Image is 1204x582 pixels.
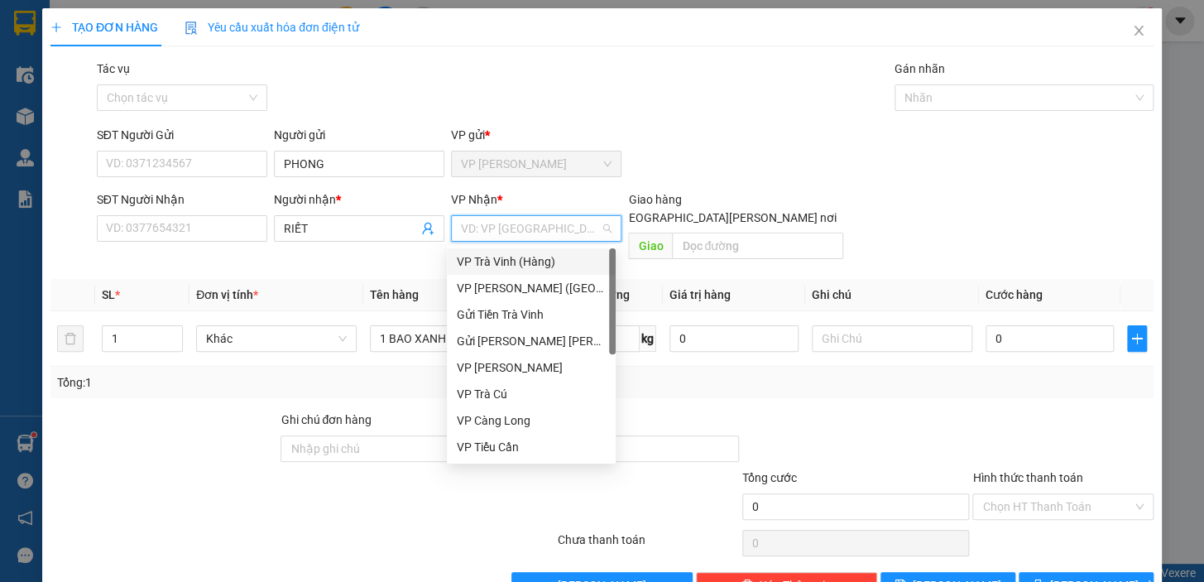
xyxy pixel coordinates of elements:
[50,21,158,34] span: TẠO ĐƠN HÀNG
[457,358,606,377] div: VP [PERSON_NAME]
[457,279,606,297] div: VP [PERSON_NAME] ([GEOGRAPHIC_DATA])
[895,62,945,75] label: Gán nhãn
[34,32,211,48] span: VP [PERSON_NAME] -
[206,326,347,351] span: Khác
[43,108,105,123] span: K BAO HƯ
[447,381,616,407] div: VP Trà Cú
[457,411,606,430] div: VP Càng Long
[97,62,130,75] label: Tác vụ
[281,413,372,426] label: Ghi chú đơn hàng
[57,325,84,352] button: delete
[97,190,267,209] div: SĐT Người Nhận
[628,193,681,206] span: Giao hàng
[447,275,616,301] div: VP Trần Phú (Hàng)
[185,22,198,35] img: icon
[611,209,843,227] span: [GEOGRAPHIC_DATA][PERSON_NAME] nơi
[1132,24,1145,37] span: close
[281,435,508,462] input: Ghi chú đơn hàng
[274,190,444,209] div: Người nhận
[97,126,267,144] div: SĐT Người Gửi
[669,288,731,301] span: Giá trị hàng
[447,434,616,460] div: VP Tiểu Cần
[742,471,797,484] span: Tổng cước
[89,89,139,105] span: TƯỜNG
[161,32,211,48] span: THUYẾT
[1127,325,1147,352] button: plus
[457,438,606,456] div: VP Tiểu Cần
[457,253,606,271] div: VP Trà Vinh (Hàng)
[628,233,672,259] span: Giao
[451,193,497,206] span: VP Nhận
[421,222,434,235] span: user-add
[457,385,606,403] div: VP Trà Cú
[185,21,359,34] span: Yêu cầu xuất hóa đơn điện tử
[7,89,139,105] span: 0916224267 -
[57,373,466,392] div: Tổng: 1
[640,325,656,352] span: kg
[972,471,1082,484] label: Hình thức thanh toán
[1115,8,1162,55] button: Close
[457,305,606,324] div: Gửi Tiền Trà Vinh
[370,288,419,301] span: Tên hàng
[7,108,105,123] span: GIAO:
[102,288,115,301] span: SL
[457,332,606,350] div: Gửi [PERSON_NAME] [PERSON_NAME]
[986,288,1043,301] span: Cước hàng
[672,233,843,259] input: Dọc đường
[451,126,621,144] div: VP gửi
[447,248,616,275] div: VP Trà Vinh (Hàng)
[461,152,612,176] span: VP Bình Phú
[805,279,979,311] th: Ghi chú
[1128,332,1146,345] span: plus
[7,55,242,87] p: NHẬN:
[196,288,258,301] span: Đơn vị tính
[7,32,242,48] p: GỬI:
[556,531,741,560] div: Chưa thanh toán
[447,301,616,328] div: Gửi Tiền Trà Vinh
[669,325,799,352] input: 0
[447,354,616,381] div: VP Vũng Liêm
[447,328,616,354] div: Gửi Tiền Trần Phú
[7,55,166,87] span: VP [PERSON_NAME] ([GEOGRAPHIC_DATA])
[50,22,62,33] span: plus
[812,325,972,352] input: Ghi Chú
[370,325,530,352] input: VD: Bàn, Ghế
[274,126,444,144] div: Người gửi
[55,9,192,25] strong: BIÊN NHẬN GỬI HÀNG
[447,407,616,434] div: VP Càng Long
